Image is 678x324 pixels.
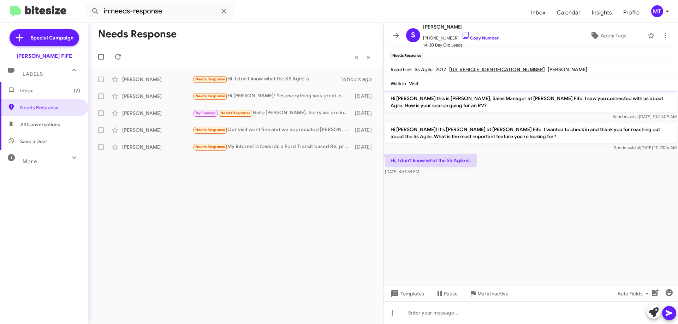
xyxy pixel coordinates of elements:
[74,87,80,94] span: (7)
[351,127,377,134] div: [DATE]
[220,111,250,115] span: Needs Response
[20,138,47,145] span: Save a Deal
[351,93,377,100] div: [DATE]
[601,29,626,42] span: Apply Tags
[20,121,60,128] span: All Conversations
[193,143,351,151] div: My interest is towards a Ford Transit based RV, preferably AWD. My favorite model would be the Le...
[351,50,375,64] nav: Page navigation example
[195,128,225,132] span: Needs Response
[195,94,225,98] span: Needs Response
[618,2,645,23] a: Profile
[389,287,424,300] span: Templates
[423,31,499,42] span: [PHONE_NUMBER]
[20,104,80,111] span: Needs Response
[462,35,499,41] a: Copy Number
[385,92,677,112] p: Hi [PERSON_NAME] this is [PERSON_NAME], Sales Manager at [PERSON_NAME] Fife. I saw you connected ...
[10,29,79,46] a: Special Campaign
[626,114,639,119] span: said at
[645,5,670,17] button: MT
[195,111,216,115] span: Try Pausing
[411,30,415,41] span: S
[463,287,514,300] button: Mark Inactive
[122,110,193,117] div: [PERSON_NAME]
[341,76,377,83] div: 16 hours ago
[586,2,618,23] a: Insights
[23,158,37,165] span: More
[193,126,351,134] div: Our visit went fine and we appreciated [PERSON_NAME]'s hospitality. We are weighing our options n...
[415,66,433,73] span: Ss Agile
[628,145,640,150] span: said at
[195,145,225,149] span: Needs Response
[355,53,358,61] span: «
[122,93,193,100] div: [PERSON_NAME]
[31,34,73,41] span: Special Campaign
[195,77,225,81] span: Needs Response
[477,287,509,300] span: Mark Inactive
[17,53,72,60] div: [PERSON_NAME] FIFE
[367,53,370,61] span: »
[85,3,234,20] input: Search
[23,71,43,77] span: Labels
[193,92,351,100] div: Hi [PERSON_NAME]! Yes everything was great, specially how [PERSON_NAME] helped us and his follow ...
[391,80,406,87] span: Walk in
[391,53,423,59] small: Needs Response
[572,29,644,42] button: Apply Tags
[350,50,363,64] button: Previous
[423,42,499,49] span: 14-30 Day Old Leads
[193,75,341,83] div: Hi, I don't know what the SS Agile is.
[383,287,430,300] button: Templates
[613,114,677,119] span: Sender [DATE] 10:24:09 AM
[385,169,419,174] span: [DATE] 4:37:34 PM
[551,2,586,23] a: Calendar
[385,123,677,143] p: Hi [PERSON_NAME]! It's [PERSON_NAME] at [PERSON_NAME] Fife. I wanted to check in and thank you fo...
[391,66,412,73] span: Roadtrek
[651,5,663,17] div: MT
[423,23,499,31] span: [PERSON_NAME]
[430,287,463,300] button: Pause
[548,66,587,73] span: [PERSON_NAME]
[617,287,651,300] span: Auto Fields
[98,29,177,40] h1: Needs Response
[122,76,193,83] div: [PERSON_NAME]
[525,2,551,23] a: Inbox
[20,87,80,94] span: Inbox
[351,143,377,151] div: [DATE]
[449,66,545,73] span: [US_VEHICLE_IDENTIFICATION_NUMBER]
[122,127,193,134] div: [PERSON_NAME]
[435,66,446,73] span: 2017
[614,145,677,150] span: Sender [DATE] 10:23:16 AM
[409,80,418,87] span: Visit
[362,50,375,64] button: Next
[612,287,657,300] button: Auto Fields
[351,110,377,117] div: [DATE]
[444,287,458,300] span: Pause
[385,154,477,167] p: Hi, I don't know what the SS Agile is.
[193,109,351,117] div: Hello [PERSON_NAME]. Sorry we are in [GEOGRAPHIC_DATA] for the week. I will chat with you next week
[122,143,193,151] div: [PERSON_NAME]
